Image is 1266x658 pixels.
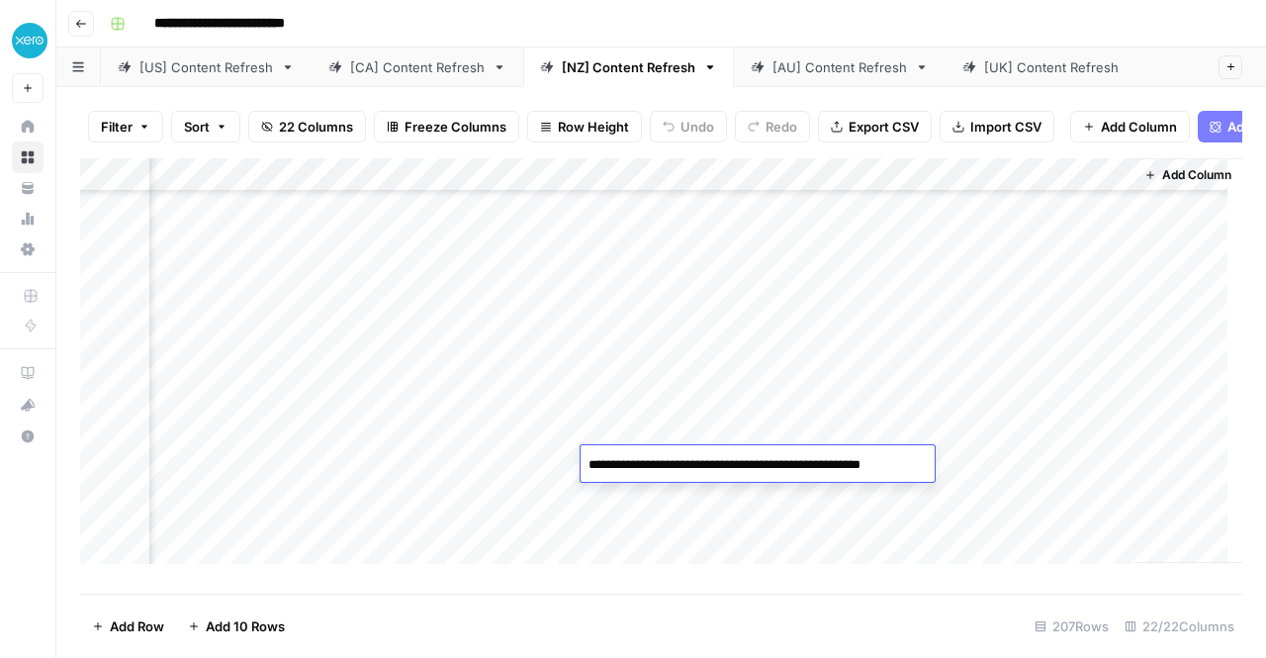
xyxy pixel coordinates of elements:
a: [AU] Content Refresh [734,47,946,87]
button: Add 10 Rows [176,611,297,642]
a: [US] Content Refresh [101,47,312,87]
span: Add Column [1101,117,1177,137]
div: [NZ] Content Refresh [562,57,695,77]
button: What's new? [12,389,44,421]
a: AirOps Academy [12,357,44,389]
a: [NZ] Content Refresh [523,47,734,87]
div: What's new? [13,390,43,420]
span: Freeze Columns [405,117,506,137]
span: Sort [184,117,210,137]
button: Undo [650,111,727,142]
button: Freeze Columns [374,111,519,142]
a: Your Data [12,172,44,204]
div: [CA] Content Refresh [350,57,485,77]
div: 22/22 Columns [1117,611,1242,642]
div: [AU] Content Refresh [772,57,907,77]
span: Add 10 Rows [206,616,285,636]
div: [[GEOGRAPHIC_DATA]] Content Refresh [984,57,1233,77]
span: Add Row [110,616,164,636]
button: 22 Columns [248,111,366,142]
button: Workspace: XeroOps [12,16,44,65]
span: Filter [101,117,133,137]
button: Import CSV [940,111,1054,142]
div: 207 Rows [1027,611,1117,642]
span: Undo [680,117,714,137]
button: Row Height [527,111,642,142]
span: Import CSV [970,117,1041,137]
button: Redo [735,111,810,142]
a: Home [12,111,44,142]
span: Add Column [1162,166,1231,184]
a: Usage [12,203,44,235]
button: Add Row [80,611,176,642]
button: Help + Support [12,421,44,452]
button: Export CSV [818,111,932,142]
a: [CA] Content Refresh [312,47,523,87]
button: Sort [171,111,240,142]
button: Add Column [1136,162,1239,188]
span: Redo [766,117,797,137]
img: XeroOps Logo [12,23,47,58]
div: [US] Content Refresh [139,57,273,77]
span: Export CSV [849,117,919,137]
button: Filter [88,111,163,142]
span: Row Height [558,117,629,137]
a: Browse [12,141,44,173]
span: 22 Columns [279,117,353,137]
a: Settings [12,234,44,265]
button: Add Column [1070,111,1190,142]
